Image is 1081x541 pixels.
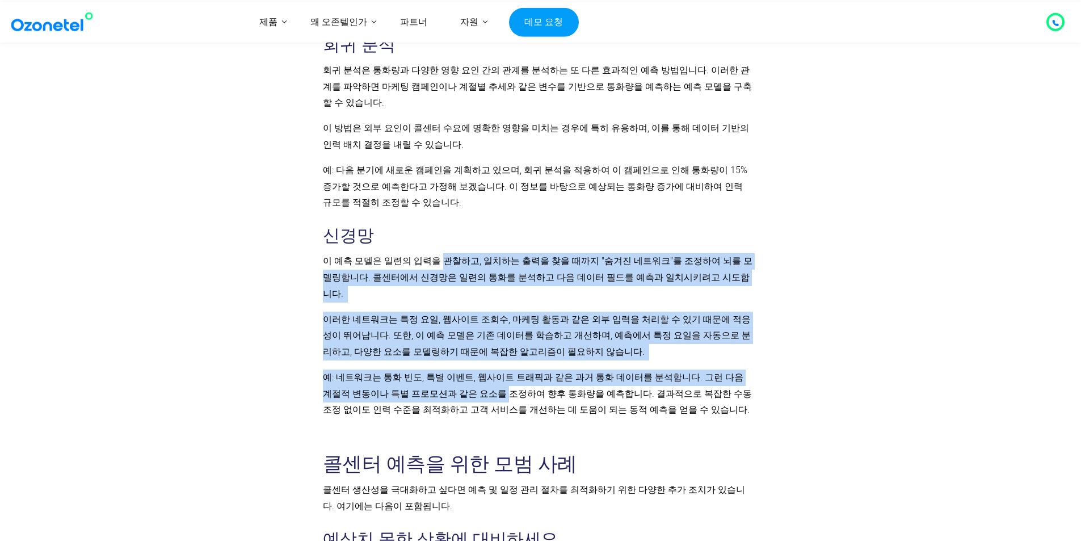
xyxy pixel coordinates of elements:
font: 파트너 [400,16,427,27]
font: 제품 [259,16,277,27]
font: 예: 다음 분기에 새로운 캠페인을 계획하고 있으며, 회귀 분석을 적용하여 이 캠페인으로 인해 통화량이 15% 증가할 것으로 예측한다고 가정해 보겠습니다. 이 정보를 바탕으로 ... [323,165,747,208]
font: 왜 오존텔인가 [310,16,367,27]
font: 이 방법은 외부 요인이 콜센터 수요에 명확한 영향을 미치는 경우에 특히 유용하며, 이를 통해 데이터 기반의 인력 배치 결정을 내릴 수 있습니다. [323,123,749,150]
font: 신경망 [323,226,374,246]
a: 파트너 [384,2,444,43]
font: 자원 [460,16,478,27]
font: 콜센터 예측을 위한 모범 사례 [323,455,577,475]
font: 회귀 분석은 통화량과 다양한 영향 요인 간의 관계를 분석하는 또 다른 효과적인 예측 방법입니다. 이러한 관계를 파악하면 마케팅 캠페인이나 계절별 추세와 같은 변수를 기반으로 ... [323,65,752,108]
font: 이러한 네트워크는 특정 요일, 웹사이트 조회수, 마케팅 활동과 같은 외부 입력을 처리할 수 있기 때문에 적응성이 뛰어납니다. 또한, 이 예측 모델은 기존 데이터를 학습하고 개... [323,314,751,358]
a: 제품 [243,2,294,43]
font: 회귀 분석 [323,35,396,56]
a: 왜 오존텔인가 [294,2,384,43]
font: 콜센터 생산성을 극대화하고 싶다면 예측 및 일정 관리 절차를 최적화하기 위한 다양한 추가 조치가 있습니다. 여기에는 다음이 포함됩니다. [323,484,745,511]
a: 데모 요청 [509,7,579,37]
font: 예: 네트워크는 통화 빈도, 특별 이벤트, 웹사이트 트래픽과 같은 과거 통화 데이터를 분석합니다. 그런 다음 계절적 변동이나 특별 프로모션과 같은 요소를 조정하여 향후 통화량... [323,372,752,416]
font: 데모 요청 [524,16,563,27]
a: 자원 [444,2,495,43]
font: 이 예측 모델은 일련의 입력을 관찰하고, 일치하는 출력을 찾을 때까지 "숨겨진 네트워크"를 조정하여 뇌를 모델링합니다. 콜센터에서 신경망은 일련의 통화를 분석하고 다음 데이터... [323,255,752,299]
